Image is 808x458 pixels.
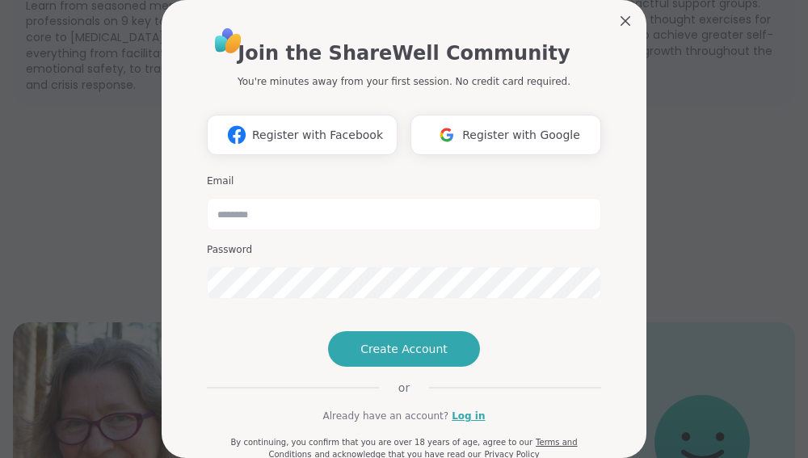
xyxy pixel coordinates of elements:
h3: Email [207,174,601,188]
button: Register with Google [410,115,601,155]
span: Register with Google [462,127,580,144]
a: Log in [452,409,485,423]
span: Already have an account? [322,409,448,423]
span: Create Account [360,341,448,357]
button: Register with Facebook [207,115,398,155]
span: By continuing, you confirm that you are over 18 years of age, agree to our [230,438,532,447]
span: or [379,380,429,396]
img: ShareWell Logo [210,23,246,59]
button: Create Account [328,331,480,367]
h1: Join the ShareWell Community [238,39,570,68]
span: Register with Facebook [252,127,383,144]
h3: Password [207,243,601,257]
p: You're minutes away from your first session. No credit card required. [238,74,570,89]
img: ShareWell Logomark [431,120,462,149]
img: ShareWell Logomark [221,120,252,149]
